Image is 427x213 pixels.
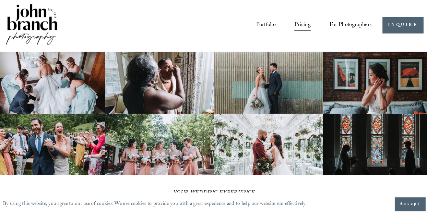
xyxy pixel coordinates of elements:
[390,195,421,208] button: Accept
[107,52,213,113] img: Woman applying makeup to another woman near a window with floral curtains and autumn flowers.
[255,20,274,32] a: Portfolio
[107,113,213,173] img: A bride and four bridesmaids in pink dresses, holding bouquets with pink and white flowers, smili...
[326,21,368,31] span: For Photographers
[320,113,427,173] img: Silhouettes of a bride and groom facing each other in a church, with colorful stained glass windo...
[6,197,304,207] p: By using this website, you agree to our use of cookies. We use cookies to provide you with a grea...
[8,4,61,48] img: John Branch IV Photography
[378,18,418,34] a: INQUIRE
[214,52,320,113] img: A bride and groom standing together, laughing, with the bride holding a bouquet in front of a cor...
[214,113,320,173] img: Bride and groom standing in an elegant greenhouse with chandeliers and lush greenery.
[174,186,254,196] em: YOUR WEDDING EXPERIENCE
[395,198,416,205] span: Accept
[326,20,368,32] a: folder dropdown
[320,52,427,113] img: Bride adjusting earring in front of framed posters on a brick wall.
[292,20,308,32] a: Pricing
